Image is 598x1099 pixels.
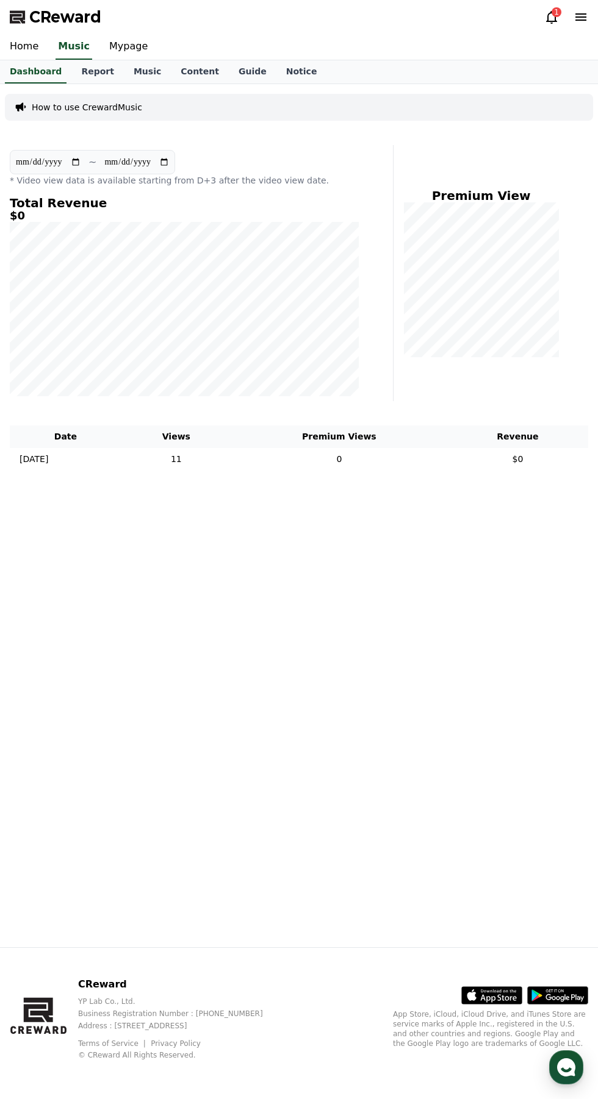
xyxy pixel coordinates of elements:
[99,34,157,60] a: Mypage
[121,425,231,448] th: Views
[5,60,67,84] a: Dashboard
[88,155,96,169] p: ~
[78,1050,283,1060] p: © CReward All Rights Reserved.
[10,425,121,448] th: Date
[71,60,124,84] a: Report
[78,977,283,992] p: CReward
[151,1039,201,1048] a: Privacy Policy
[231,448,447,471] td: 0
[447,425,588,448] th: Revenue
[101,405,137,415] span: Messages
[229,60,276,84] a: Guide
[29,7,101,27] span: CReward
[56,34,92,60] a: Music
[78,997,283,1006] p: YP Lab Co., Ltd.
[552,7,561,17] div: 1
[121,448,231,471] td: 11
[10,196,359,210] h4: Total Revenue
[393,1009,588,1048] p: App Store, iCloud, iCloud Drive, and iTunes Store are service marks of Apple Inc., registered in ...
[10,174,359,187] p: * Video view data is available starting from D+3 after the video view date.
[31,405,52,414] span: Home
[78,1039,148,1048] a: Terms of Service
[32,101,142,113] a: How to use CrewardMusic
[231,425,447,448] th: Premium Views
[171,60,229,84] a: Content
[78,1021,283,1031] p: Address : [STREET_ADDRESS]
[20,453,48,466] p: [DATE]
[10,7,101,27] a: CReward
[403,189,559,202] h4: Premium View
[81,386,157,417] a: Messages
[157,386,234,417] a: Settings
[181,405,211,414] span: Settings
[544,10,559,24] a: 1
[447,448,588,471] td: $0
[4,386,81,417] a: Home
[78,1009,283,1019] p: Business Registration Number : [PHONE_NUMBER]
[276,60,327,84] a: Notice
[10,210,359,222] h5: $0
[124,60,171,84] a: Music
